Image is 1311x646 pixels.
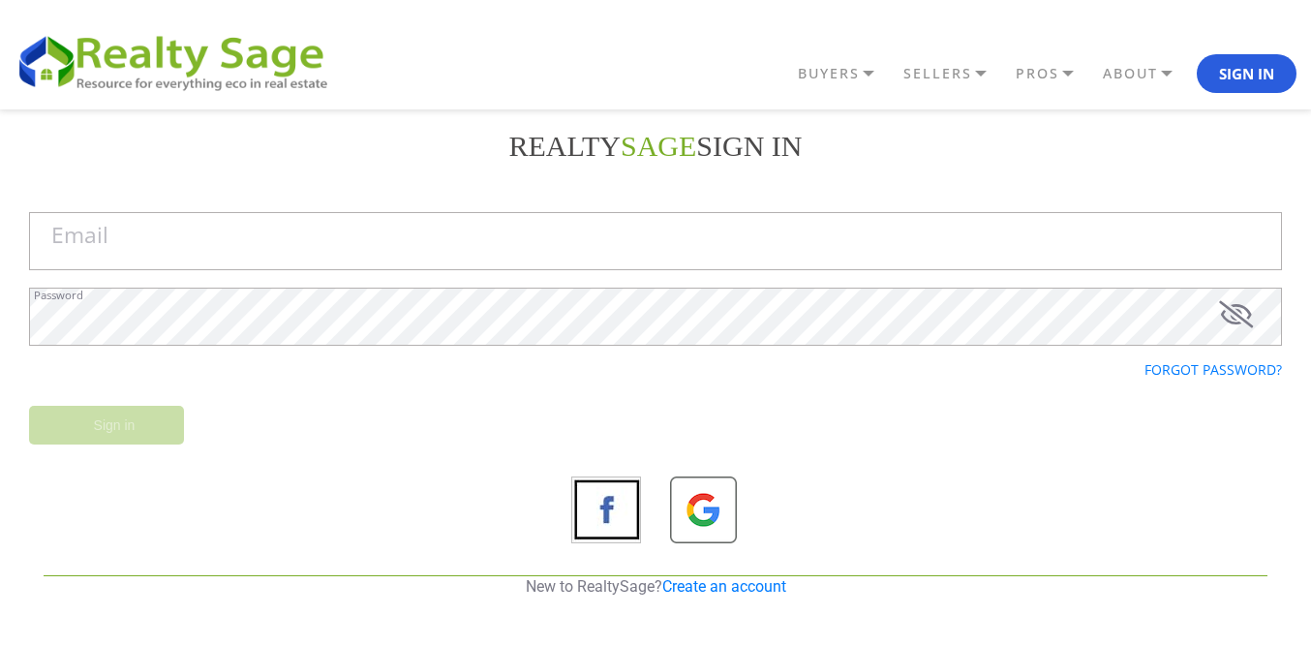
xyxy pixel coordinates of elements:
a: Create an account [662,577,786,596]
label: Password [34,290,83,300]
font: SAGE [621,130,696,162]
a: PROS [1011,57,1098,90]
a: Forgot password? [1144,360,1282,379]
button: Sign In [1197,54,1296,93]
label: Email [51,225,108,247]
a: ABOUT [1098,57,1197,90]
a: SELLERS [899,57,1011,90]
h2: REALTY Sign in [29,129,1282,164]
img: REALTY SAGE [15,29,344,93]
p: New to RealtySage? [44,576,1267,598]
a: BUYERS [793,57,899,90]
